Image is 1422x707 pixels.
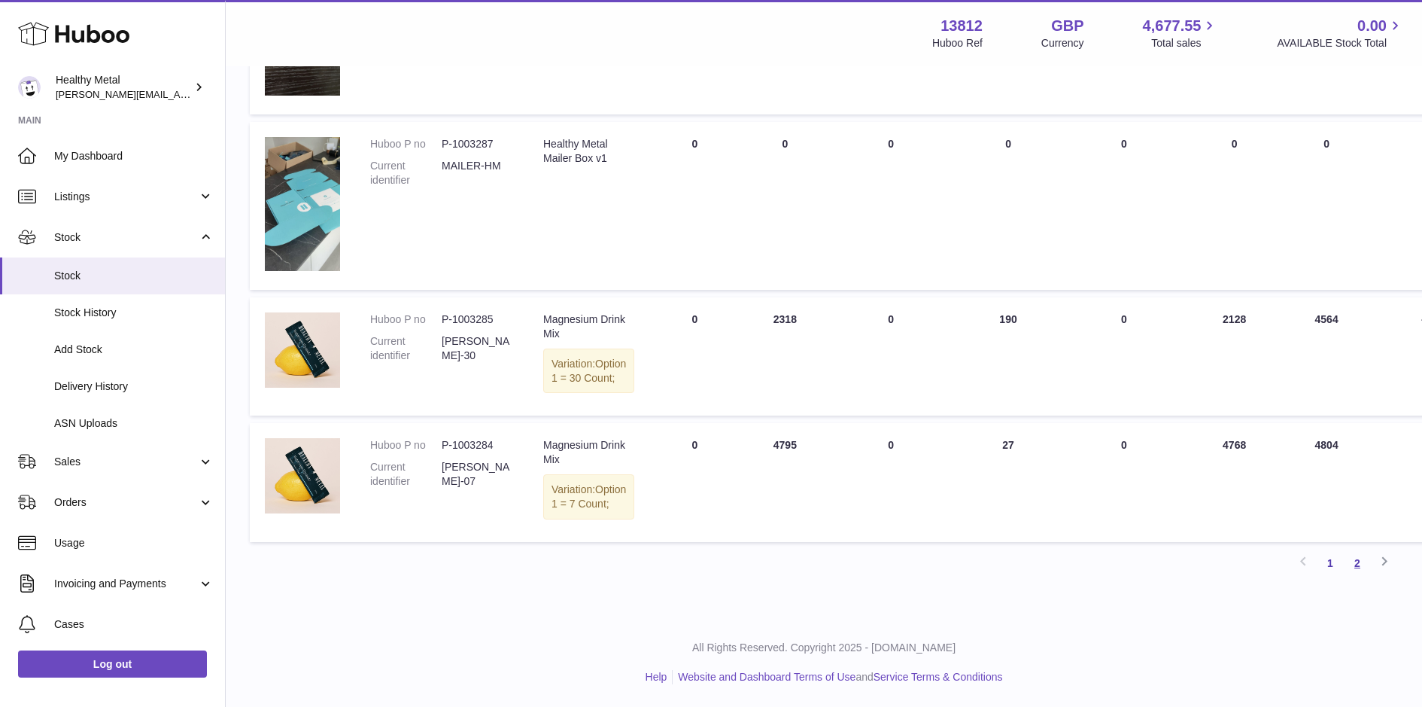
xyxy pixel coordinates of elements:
[1183,423,1286,542] td: 4768
[543,349,634,394] div: Variation:
[54,617,214,632] span: Cases
[54,495,198,510] span: Orders
[952,297,1065,416] td: 190
[1143,16,1202,36] span: 4,677.55
[952,423,1065,542] td: 27
[54,149,214,163] span: My Dashboard
[442,159,513,187] dd: MAILER-HM
[649,423,740,542] td: 0
[740,122,830,290] td: 0
[54,269,214,283] span: Stock
[370,159,442,187] dt: Current identifier
[370,334,442,363] dt: Current identifier
[830,423,952,542] td: 0
[830,297,952,416] td: 0
[54,306,214,320] span: Stock History
[932,36,983,50] div: Huboo Ref
[370,438,442,453] dt: Huboo P no
[442,137,513,151] dd: P-1003287
[18,651,207,678] a: Log out
[265,438,340,513] img: product image
[1151,36,1218,50] span: Total sales
[442,460,513,489] dd: [PERSON_NAME]-07
[1344,550,1371,577] a: 2
[543,137,634,166] div: Healthy Metal Mailer Box v1
[874,671,1003,683] a: Service Terms & Conditions
[54,190,198,204] span: Listings
[442,334,513,363] dd: [PERSON_NAME]-30
[370,460,442,489] dt: Current identifier
[1121,138,1127,150] span: 0
[1121,439,1127,451] span: 0
[1286,122,1368,290] td: 0
[543,438,634,467] div: Magnesium Drink Mix
[673,670,1002,684] li: and
[646,671,667,683] a: Help
[442,312,513,327] dd: P-1003285
[54,343,214,357] span: Add Stock
[56,73,191,102] div: Healthy Metal
[265,312,340,388] img: product image
[1286,297,1368,416] td: 4564
[952,122,1065,290] td: 0
[940,16,983,36] strong: 13812
[543,312,634,341] div: Magnesium Drink Mix
[830,122,952,290] td: 0
[740,297,830,416] td: 2318
[1183,122,1286,290] td: 0
[370,137,442,151] dt: Huboo P no
[56,88,302,100] span: [PERSON_NAME][EMAIL_ADDRESS][DOMAIN_NAME]
[54,230,198,245] span: Stock
[238,641,1410,655] p: All Rights Reserved. Copyright 2025 - [DOMAIN_NAME]
[1143,16,1219,50] a: 4,677.55 Total sales
[1041,36,1084,50] div: Currency
[1051,16,1083,36] strong: GBP
[740,423,830,542] td: 4795
[649,122,740,290] td: 0
[1277,36,1404,50] span: AVAILABLE Stock Total
[54,536,214,550] span: Usage
[649,297,740,416] td: 0
[54,379,214,394] span: Delivery History
[1121,313,1127,325] span: 0
[18,76,41,99] img: jose@healthy-metal.com
[1357,16,1387,36] span: 0.00
[1183,297,1286,416] td: 2128
[1277,16,1404,50] a: 0.00 AVAILABLE Stock Total
[370,312,442,327] dt: Huboo P no
[1286,423,1368,542] td: 4804
[54,416,214,431] span: ASN Uploads
[54,455,198,469] span: Sales
[265,137,340,271] img: product image
[551,358,626,384] span: Option 1 = 30 Count;
[442,438,513,453] dd: P-1003284
[543,474,634,520] div: Variation:
[54,577,198,591] span: Invoicing and Payments
[678,671,855,683] a: Website and Dashboard Terms of Use
[1317,550,1344,577] a: 1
